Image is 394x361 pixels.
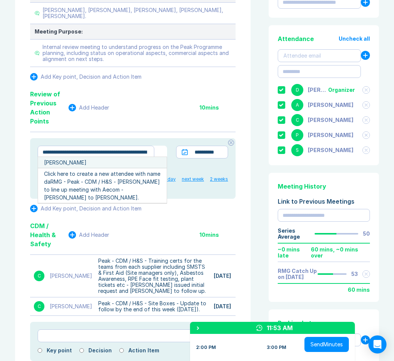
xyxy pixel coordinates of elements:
[50,273,92,279] div: [PERSON_NAME]
[278,318,370,327] div: Parking Lot
[30,90,68,126] div: Review of Previous Action Points
[339,36,370,42] button: Uncheck all
[68,231,109,239] button: Add Header
[214,273,231,279] div: [DATE]
[308,147,353,153] div: Scott Drewery
[278,34,314,43] div: Attendance
[291,144,303,156] div: S
[308,102,353,108] div: Ashley Walters
[47,347,72,353] label: Key point
[79,232,109,238] div: Add Header
[199,232,236,238] div: 10 mins
[308,117,353,123] div: Craig Newton
[308,132,353,138] div: Pietro Peccini
[267,323,293,332] div: 11:53 AM
[44,170,161,201] div: Click here to create a new attendee with name daRMG - Peak - CDM / H&S - [PERSON_NAME] to line up...
[43,44,231,62] div: Internal review meeting to understand progress on the Peak Programme planning, including status o...
[30,73,141,81] button: Add Key point, Decision and Action Item
[278,247,311,259] div: ~ 0 mins late
[38,157,167,204] ul: Suggested users for mention
[33,300,45,312] div: C
[363,231,370,237] div: 50
[30,205,141,212] button: Add Key point, Decision and Action Item
[33,270,45,282] div: C
[291,129,303,141] div: P
[348,287,370,293] div: 60 mins
[128,347,159,353] label: Action Item
[68,104,109,111] button: Add Header
[214,303,231,309] div: [DATE]
[30,221,68,248] div: CDM / Health & Safety
[291,99,303,111] div: A
[311,247,370,259] div: 60 mins , ~ 0 mins over
[35,29,231,35] div: Meeting Purpose:
[41,74,141,80] div: Add Key point, Decision and Action Item
[43,7,231,19] div: [PERSON_NAME], [PERSON_NAME], [PERSON_NAME], [PERSON_NAME], [PERSON_NAME].
[278,228,315,240] div: Series Average
[41,206,141,212] div: Add Key point, Decision and Action Item
[79,105,109,111] div: Add Header
[291,84,303,96] div: D
[278,197,370,206] div: Link to Previous Meetings
[98,258,208,294] div: Peak - CDM / H&S - Training certs for the teams from each supplier including SMSTS & First Aid (S...
[278,182,370,191] div: Meeting History
[88,347,112,353] label: Decision
[196,344,216,350] div: 2:00 PM
[38,157,167,168] li: [PERSON_NAME]
[291,114,303,126] div: C
[98,300,208,312] div: Peak - CDM / H&S - Site Boxes - Update to follow by the end of this week ([DATE]).
[351,271,358,277] div: 53
[278,268,318,280] a: RMG Catch Up on [DATE]
[328,87,355,93] div: Organizer
[199,105,236,111] div: 10 mins
[50,303,92,309] div: [PERSON_NAME]
[210,176,228,182] div: 2 weeks
[368,335,386,353] div: Open Intercom Messenger
[267,344,286,350] div: 3:00 PM
[182,176,204,182] div: next week
[308,87,328,93] div: Danny Sisson
[304,337,349,352] button: SendMinutes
